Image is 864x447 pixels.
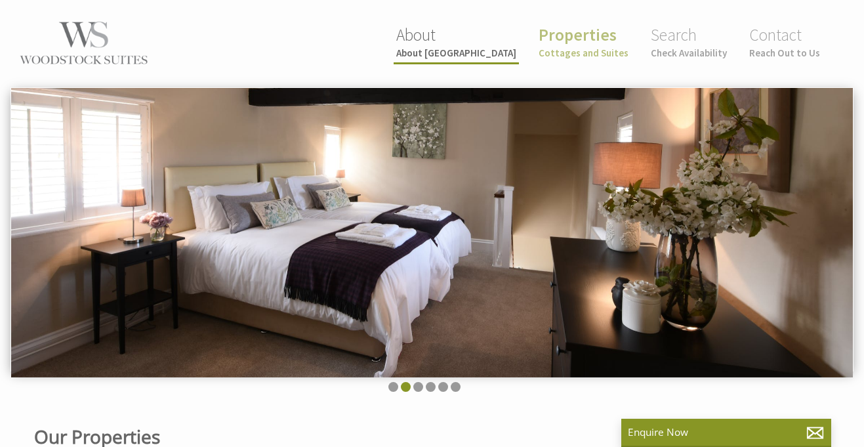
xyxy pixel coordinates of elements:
[539,24,628,59] a: PropertiesCottages and Suites
[628,425,825,439] p: Enquire Now
[18,19,150,68] img: Woodstock Suites
[749,47,820,59] small: Reach Out to Us
[749,24,820,59] a: ContactReach Out to Us
[396,47,516,59] small: About [GEOGRAPHIC_DATA]
[539,47,628,59] small: Cottages and Suites
[651,47,727,59] small: Check Availability
[396,24,516,59] a: AboutAbout [GEOGRAPHIC_DATA]
[651,24,727,59] a: SearchCheck Availability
